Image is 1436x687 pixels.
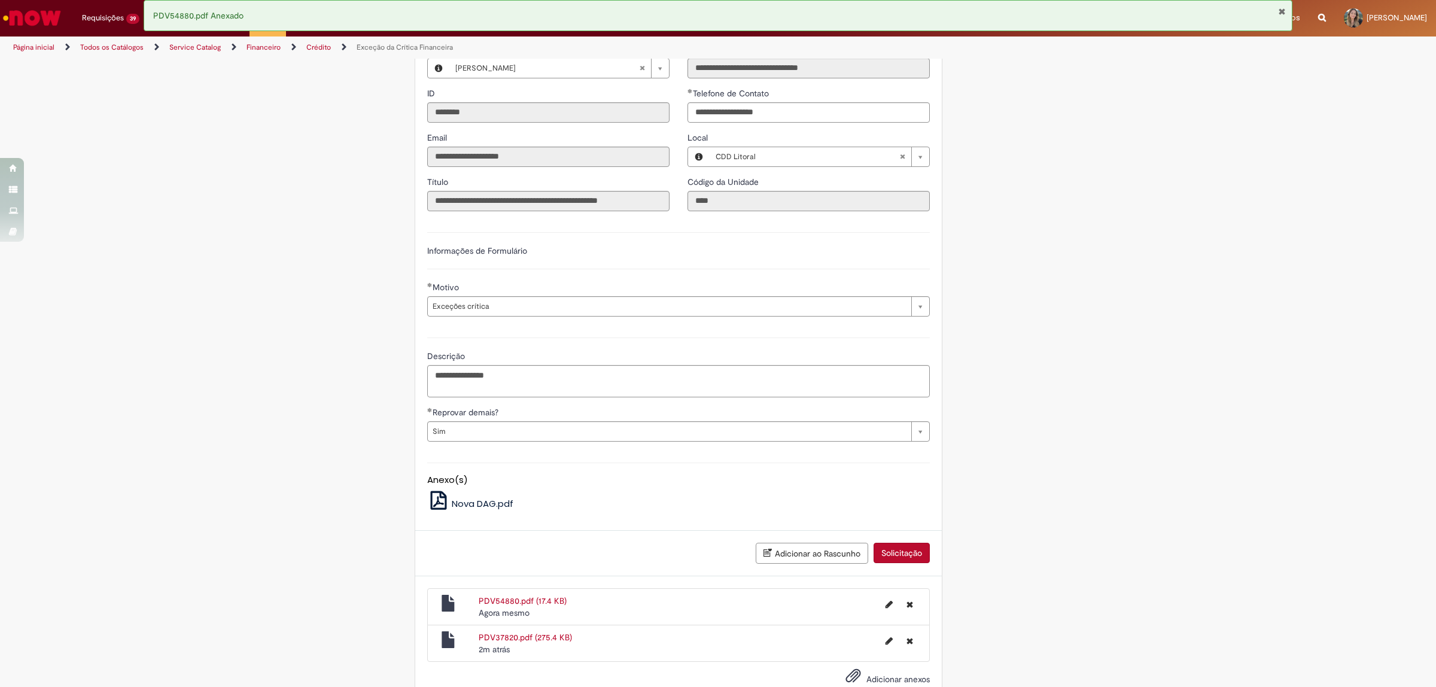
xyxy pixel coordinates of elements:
[756,543,868,564] button: Adicionar ao Rascunho
[247,42,281,52] a: Financeiro
[687,177,761,187] span: Somente leitura - Código da Unidade
[893,147,911,166] abbr: Limpar campo Local
[433,407,501,418] span: Reprovar demais?
[427,132,449,143] span: Somente leitura - Email
[452,497,513,510] span: Nova DAG.pdf
[687,89,693,93] span: Obrigatório Preenchido
[428,59,449,78] button: Favorecido, Visualizar este registro Ingrid Campos Silva
[633,59,651,78] abbr: Limpar campo Favorecido
[899,631,920,650] button: Excluir PDV37820.pdf
[13,42,54,52] a: Página inicial
[479,632,572,643] a: PDV37820.pdf (275.4 KB)
[82,12,124,24] span: Requisições
[479,607,530,618] time: 28/08/2025 16:59:07
[878,631,900,650] button: Editar nome de arquivo PDV37820.pdf
[80,42,144,52] a: Todos os Catálogos
[687,58,930,78] input: Departamento
[687,191,930,211] input: Código da Unidade
[427,177,451,187] span: Somente leitura - Título
[169,42,221,52] a: Service Catalog
[9,37,948,59] ul: Trilhas de página
[455,59,639,78] span: [PERSON_NAME]
[427,147,670,167] input: Email
[427,351,467,361] span: Descrição
[687,102,930,123] input: Telefone de Contato
[716,147,899,166] span: CDD Litoral
[1367,13,1427,23] span: [PERSON_NAME]
[427,191,670,211] input: Título
[126,14,139,24] span: 39
[427,475,930,485] h5: Anexo(s)
[710,147,929,166] a: CDD LitoralLimpar campo Local
[479,644,510,655] time: 28/08/2025 16:57:24
[427,102,670,123] input: ID
[1,6,63,30] img: ServiceNow
[1278,7,1286,16] button: Fechar Notificação
[693,88,771,99] span: Telefone de Contato
[688,147,710,166] button: Local, Visualizar este registro CDD Litoral
[153,10,244,21] span: PDV54880.pdf Anexado
[433,282,461,293] span: Motivo
[427,176,451,188] label: Somente leitura - Título
[687,176,761,188] label: Somente leitura - Código da Unidade
[427,282,433,287] span: Obrigatório Preenchido
[874,543,930,563] button: Solicitação
[687,132,710,143] span: Local
[479,644,510,655] span: 2m atrás
[878,595,900,614] button: Editar nome de arquivo PDV54880.pdf
[427,245,527,256] label: Informações de Formulário
[306,42,331,52] a: Crédito
[427,87,437,99] label: Somente leitura - ID
[899,595,920,614] button: Excluir PDV54880.pdf
[357,42,453,52] a: Exceção da Crítica Financeira
[427,365,930,398] textarea: Descrição
[866,674,930,685] span: Adicionar anexos
[427,132,449,144] label: Somente leitura - Email
[427,88,437,99] span: Somente leitura - ID
[479,595,567,606] a: PDV54880.pdf (17.4 KB)
[433,422,905,441] span: Sim
[427,408,433,412] span: Obrigatório Preenchido
[449,59,669,78] a: [PERSON_NAME]Limpar campo Favorecido
[479,607,530,618] span: Agora mesmo
[433,297,905,316] span: Exceções crítica
[427,497,514,510] a: Nova DAG.pdf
